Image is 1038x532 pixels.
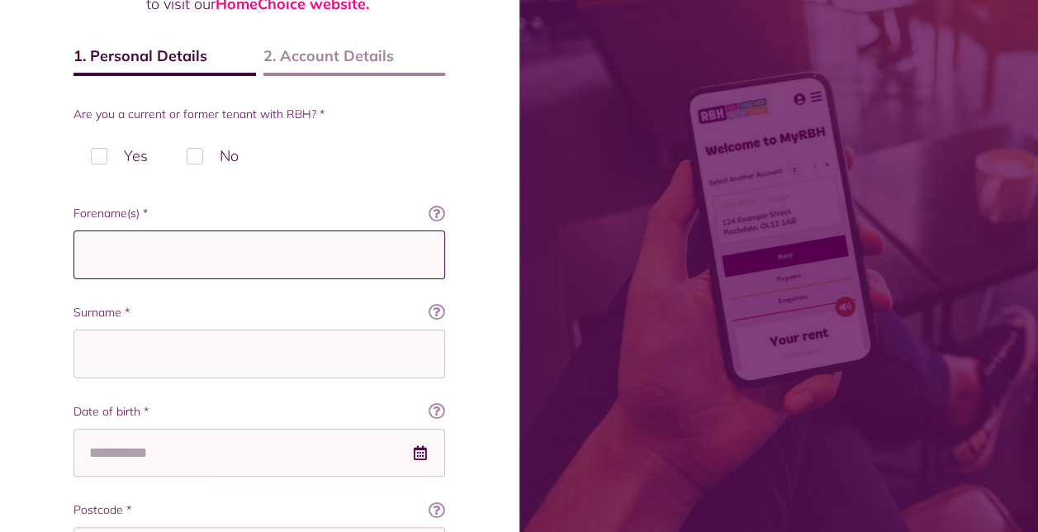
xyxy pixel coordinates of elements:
span: 2. Account Details [263,45,446,76]
label: Are you a current or former tenant with RBH? * [73,106,445,123]
label: Date of birth * [73,403,445,420]
label: Forename(s) * [73,205,445,222]
label: Surname * [73,304,445,321]
label: Postcode * [73,501,445,519]
label: No [169,131,256,180]
span: 1. Personal Details [73,45,256,76]
label: Yes [73,131,165,180]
